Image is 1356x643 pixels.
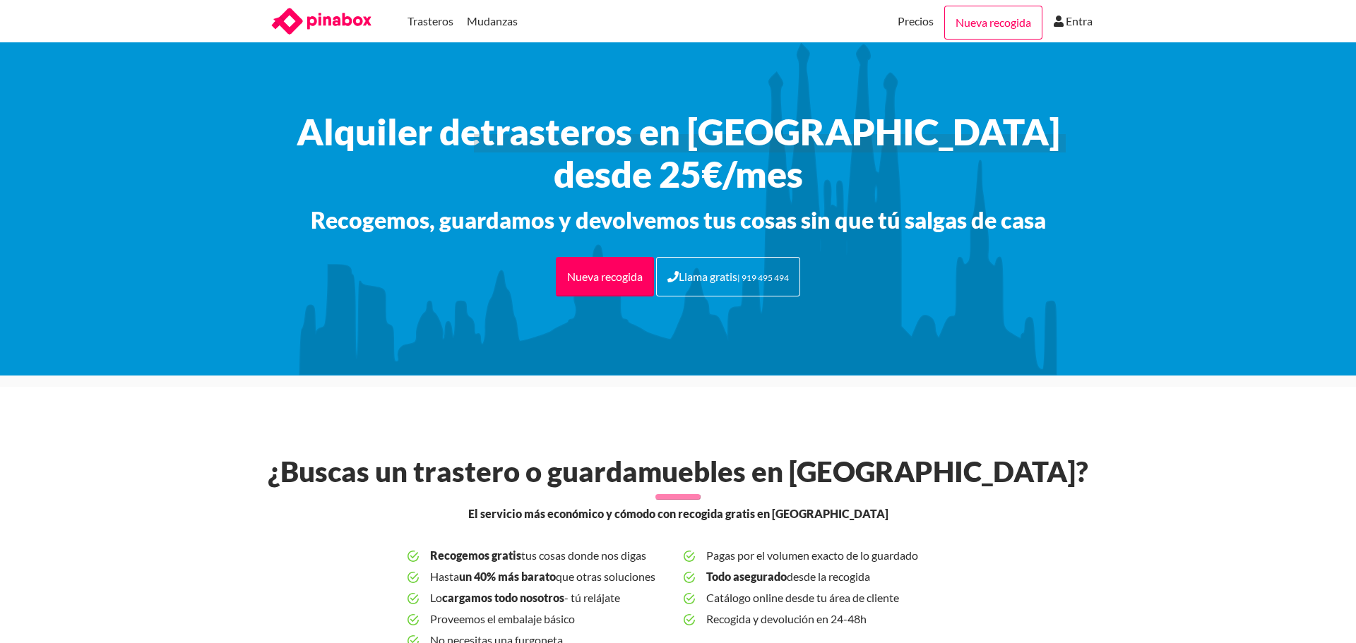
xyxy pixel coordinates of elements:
[430,566,672,587] span: Hasta que otras soluciones
[480,110,1060,152] span: trasteros en [GEOGRAPHIC_DATA]
[737,272,789,283] small: | 919 495 494
[442,591,564,604] b: cargamos todo nosotros
[656,257,800,296] a: Llama gratis| 919 495 494
[706,570,787,583] b: Todo asegurado
[430,548,521,562] b: Recogemos gratis
[254,206,1102,234] h3: Recogemos, guardamos y devolvemos tus cosas sin que tú salgas de casa
[430,587,672,608] span: Lo - tú relájate
[430,608,672,630] span: Proveemos el embalaje básico
[260,455,1096,488] h2: ¿Buscas un trastero o guardamuebles en [GEOGRAPHIC_DATA]?
[468,505,888,522] span: El servicio más económico y cómodo con recogida gratis en [GEOGRAPHIC_DATA]
[706,545,948,566] span: Pagas por el volumen exacto de lo guardado
[254,110,1102,195] h1: Alquiler de desde 25€/mes
[430,545,672,566] span: tus cosas donde nos digas
[706,566,948,587] span: desde la recogida
[706,587,948,608] span: Catálogo online desde tu área de cliente
[1285,575,1356,643] iframe: Chat Widget
[556,257,654,296] a: Nueva recogida
[706,608,948,630] span: Recogida y devolución en 24-48h
[944,6,1042,40] a: Nueva recogida
[459,570,556,583] b: un 40% más barato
